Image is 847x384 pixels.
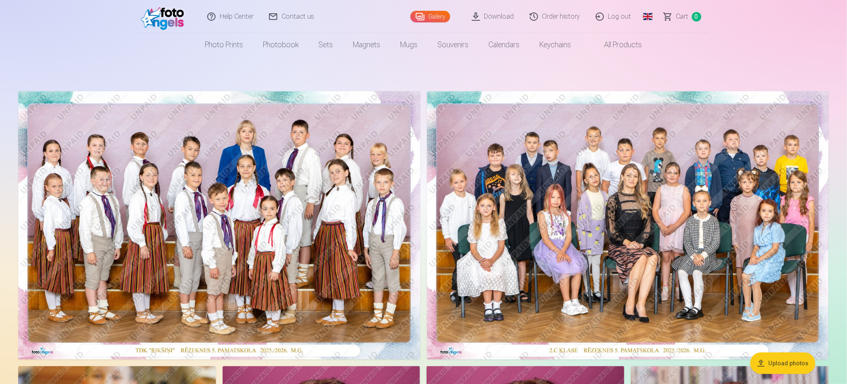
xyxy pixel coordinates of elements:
a: Mugs [391,33,428,56]
a: All products [581,33,652,56]
a: Photo prints [195,33,253,56]
span: 0 [692,12,701,22]
a: Photobook [253,33,309,56]
a: Sets [309,33,343,56]
span: Сart [676,12,689,22]
a: Gallery [410,11,450,22]
button: Upload photos [750,352,815,374]
img: /fa1 [141,3,189,30]
a: Souvenirs [428,33,479,56]
a: Magnets [343,33,391,56]
a: Calendars [479,33,530,56]
a: Keychains [530,33,581,56]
